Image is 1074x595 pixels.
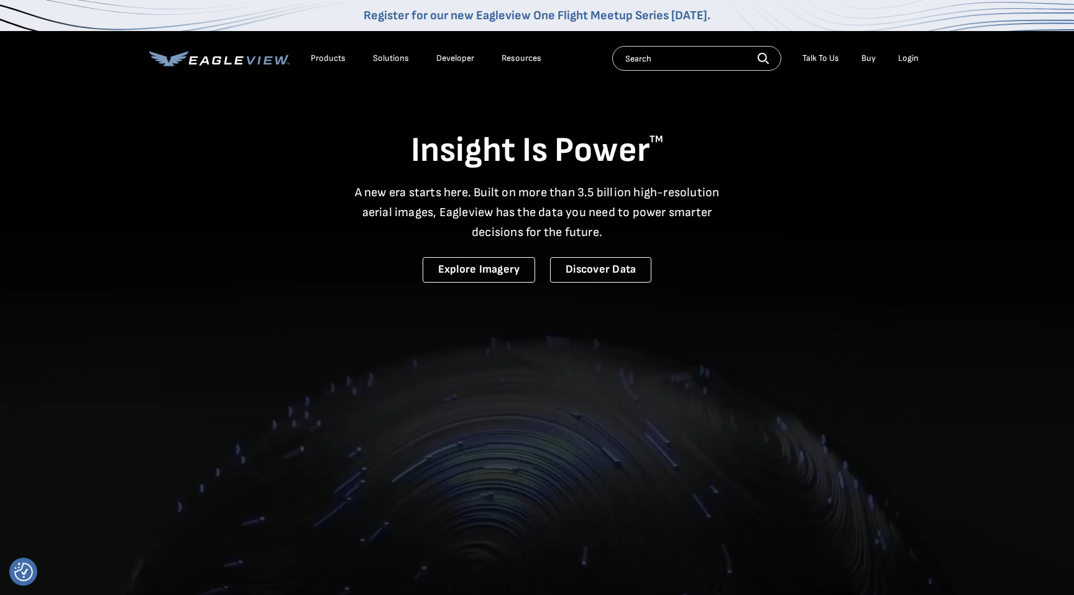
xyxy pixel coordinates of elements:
[502,53,541,64] div: Resources
[550,257,651,283] a: Discover Data
[14,563,33,581] button: Consent Preferences
[436,53,474,64] a: Developer
[149,129,925,173] h1: Insight Is Power
[423,257,536,283] a: Explore Imagery
[311,53,346,64] div: Products
[14,563,33,581] img: Revisit consent button
[347,183,727,242] p: A new era starts here. Built on more than 3.5 billion high-resolution aerial images, Eagleview ha...
[861,53,876,64] a: Buy
[802,53,839,64] div: Talk To Us
[373,53,409,64] div: Solutions
[612,46,781,71] input: Search
[649,134,663,145] sup: TM
[898,53,919,64] div: Login
[364,8,710,23] a: Register for our new Eagleview One Flight Meetup Series [DATE].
